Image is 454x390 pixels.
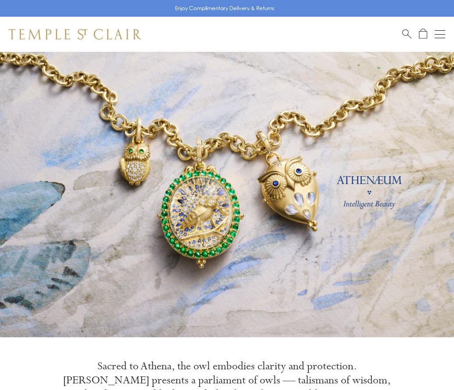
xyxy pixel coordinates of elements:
p: Enjoy Complimentary Delivery & Returns [175,4,275,13]
a: Search [402,29,411,40]
a: Open Shopping Bag [419,29,427,40]
button: Open navigation [435,29,445,40]
img: Temple St. Clair [9,29,141,40]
